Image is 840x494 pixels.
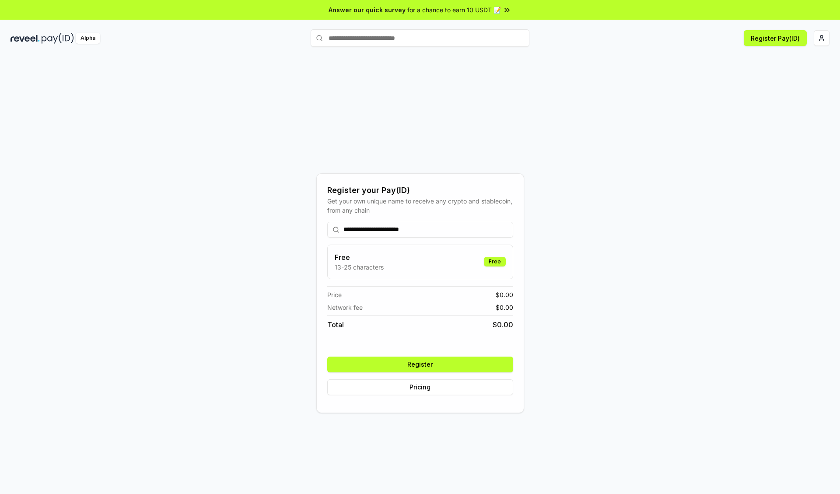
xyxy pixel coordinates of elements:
[327,357,513,372] button: Register
[496,290,513,299] span: $ 0.00
[484,257,506,266] div: Free
[407,5,501,14] span: for a chance to earn 10 USDT 📝
[327,379,513,395] button: Pricing
[327,303,363,312] span: Network fee
[493,319,513,330] span: $ 0.00
[10,33,40,44] img: reveel_dark
[335,263,384,272] p: 13-25 characters
[335,252,384,263] h3: Free
[329,5,406,14] span: Answer our quick survey
[76,33,100,44] div: Alpha
[327,196,513,215] div: Get your own unique name to receive any crypto and stablecoin, from any chain
[327,319,344,330] span: Total
[744,30,807,46] button: Register Pay(ID)
[496,303,513,312] span: $ 0.00
[327,290,342,299] span: Price
[327,184,513,196] div: Register your Pay(ID)
[42,33,74,44] img: pay_id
